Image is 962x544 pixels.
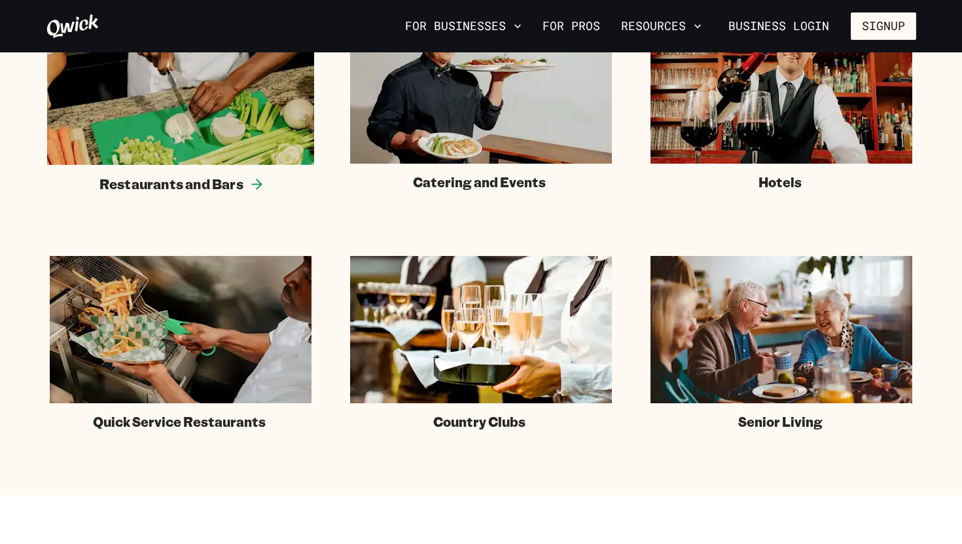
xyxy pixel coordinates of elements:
img: Fast food fry station [50,256,312,403]
button: Resources [616,15,707,37]
a: For Pros [537,15,605,37]
span: Senior Living [738,414,823,430]
button: For Businesses [400,15,527,37]
span: Hotels [758,174,802,190]
a: Senior Living [650,256,912,430]
img: Server bringing food to a retirement community member [650,256,912,403]
span: Country Clubs [433,414,526,430]
a: Country Clubs [350,256,612,430]
a: Business Login [717,12,840,40]
button: Signup [851,12,916,40]
span: Restaurants and Bars [99,175,243,192]
a: Hotels [650,16,912,190]
a: Catering and Events [350,16,612,190]
a: Quick Service Restaurants [50,256,312,430]
img: Chef in kitchen [47,14,314,165]
span: Quick Service Restaurants [93,414,266,430]
a: Restaurants and Bars [47,14,314,192]
img: Country club catered event [350,256,612,403]
span: Catering and Events [413,174,546,190]
img: Hotel staff serving at bar [650,16,912,164]
img: Catering staff carrying dishes. [350,16,612,164]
